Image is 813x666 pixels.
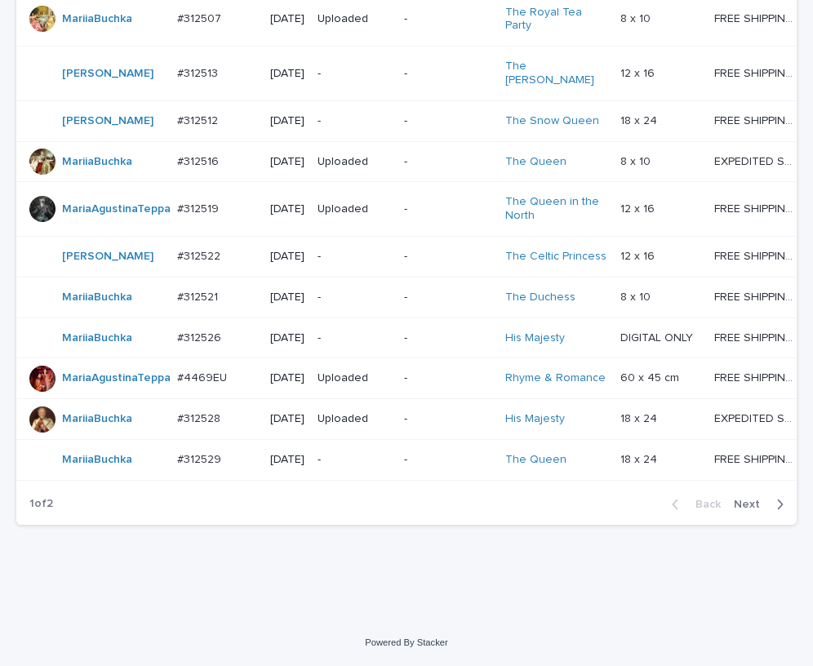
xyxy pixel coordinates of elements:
p: FREE SHIPPING - preview in 1-2 business days, after your approval delivery will take 6-10 busines... [714,368,797,385]
p: #312526 [177,328,224,345]
span: Next [734,499,770,510]
p: [DATE] [270,114,304,128]
p: 12 x 16 [620,199,658,216]
p: [DATE] [270,291,304,304]
p: #4469EU [177,368,230,385]
a: The Snow Queen [505,114,599,128]
a: [PERSON_NAME] [62,114,153,128]
p: - [318,331,391,345]
p: 18 x 24 [620,450,660,467]
a: MariiaBuchka [62,453,132,467]
p: - [404,155,491,169]
p: #312521 [177,287,221,304]
p: - [318,114,391,128]
a: [PERSON_NAME] [62,250,153,264]
p: Uploaded [318,412,391,426]
p: FREE SHIPPING - preview in 1-2 business days, after your approval delivery will take 5-10 b.d. [714,450,797,467]
p: FREE SHIPPING - preview in 1-2 business days, after your approval delivery will take 5-10 b.d. [714,9,797,26]
p: #312516 [177,152,222,169]
p: [DATE] [270,12,304,26]
p: [DATE] [270,453,304,467]
p: - [404,202,491,216]
a: MariiaBuchka [62,412,132,426]
button: Back [659,497,727,512]
p: 8 x 10 [620,9,654,26]
a: Powered By Stacker [365,637,447,647]
p: 8 x 10 [620,287,654,304]
p: 18 x 24 [620,111,660,128]
p: - [318,291,391,304]
p: Uploaded [318,155,391,169]
p: [DATE] [270,371,304,385]
a: His Majesty [505,412,565,426]
a: The Queen [505,155,566,169]
p: - [404,453,491,467]
p: - [404,291,491,304]
p: [DATE] [270,250,304,264]
a: MariiaBuchka [62,12,132,26]
p: - [404,412,491,426]
p: DIGITAL ONLY [620,328,696,345]
p: - [404,250,491,264]
button: Next [727,497,797,512]
p: - [404,114,491,128]
p: FREE SHIPPING - preview in 1-2 business days, after your approval delivery will take 5-10 b.d. [714,246,797,264]
p: - [318,67,391,81]
p: Uploaded [318,12,391,26]
a: [PERSON_NAME] [62,67,153,81]
p: FREE SHIPPING - preview in 1-2 business days, after your approval delivery will take 5-10 b.d. [714,64,797,81]
p: #312522 [177,246,224,264]
p: 60 x 45 cm [620,368,682,385]
p: #312512 [177,111,221,128]
p: #312513 [177,64,221,81]
a: Rhyme & Romance [505,371,606,385]
p: - [318,250,391,264]
p: - [318,453,391,467]
a: MariaAgustinaTeppa [62,371,171,385]
p: Uploaded [318,371,391,385]
p: 1 of 2 [16,484,66,524]
p: FREE SHIPPING - preview in 1-2 business days, after your approval delivery will take 5-10 b.d. [714,287,797,304]
p: - [404,12,491,26]
p: 18 x 24 [620,409,660,426]
p: [DATE] [270,67,304,81]
a: His Majesty [505,331,565,345]
a: The Queen [505,453,566,467]
p: #312519 [177,199,222,216]
a: MariiaBuchka [62,291,132,304]
p: [DATE] [270,202,304,216]
a: The Queen in the North [505,195,607,223]
p: - [404,331,491,345]
a: The Celtic Princess [505,250,606,264]
p: FREE SHIPPING - preview in 1-2 business days, after your approval delivery will take 5-10 b.d. [714,111,797,128]
p: #312528 [177,409,224,426]
p: - [404,371,491,385]
a: MariaAgustinaTeppa [62,202,171,216]
a: MariiaBuchka [62,155,132,169]
span: Back [686,499,721,510]
p: #312507 [177,9,224,26]
p: EXPEDITED SHIPPING - preview in 1 business day; delivery up to 5 business days after your approval. [714,152,797,169]
p: [DATE] [270,155,304,169]
p: 8 x 10 [620,152,654,169]
p: [DATE] [270,331,304,345]
a: The [PERSON_NAME] [505,60,607,87]
a: The Royal Tea Party [505,6,607,33]
a: The Duchess [505,291,575,304]
p: Uploaded [318,202,391,216]
p: FREE SHIPPING - preview in 1-2 business days, after your approval delivery will take 5-10 b.d. [714,328,797,345]
p: - [404,67,491,81]
p: 12 x 16 [620,64,658,81]
a: MariiaBuchka [62,331,132,345]
p: [DATE] [270,412,304,426]
p: FREE SHIPPING - preview in 1-2 business days, after your approval delivery will take 5-10 b.d. [714,199,797,216]
p: EXPEDITED SHIPPING - preview in 1 business day; delivery up to 5 business days after your approval. [714,409,797,426]
p: #312529 [177,450,224,467]
p: 12 x 16 [620,246,658,264]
